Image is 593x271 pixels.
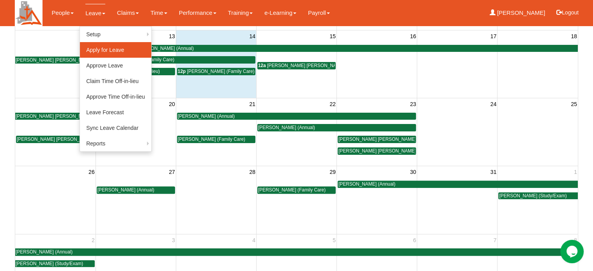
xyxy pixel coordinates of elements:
[248,99,256,109] span: 21
[97,56,255,64] a: Ang [PERSON_NAME] (Family Care)
[15,113,95,120] a: [PERSON_NAME] [PERSON_NAME] (Annual)
[492,236,497,245] span: 7
[228,4,253,22] a: Training
[329,167,336,177] span: 29
[15,248,578,256] a: [PERSON_NAME] (Annual)
[97,46,194,51] span: [PERSON_NAME] [PERSON_NAME] (Annual)
[88,167,96,177] span: 26
[85,4,105,22] a: Leave
[257,186,336,194] a: [PERSON_NAME] (Family Care)
[17,136,113,142] span: [PERSON_NAME] [PERSON_NAME] (Annual)
[560,240,585,263] iframe: chat widget
[97,187,154,193] span: [PERSON_NAME] (Annual)
[15,57,95,64] a: [PERSON_NAME] [PERSON_NAME] (Annual)
[490,167,497,177] span: 31
[257,124,416,131] a: [PERSON_NAME] (Annual)
[187,69,255,74] span: [PERSON_NAME] (Family Care)
[409,32,417,41] span: 16
[97,186,175,194] a: [PERSON_NAME] (Annual)
[16,261,83,266] span: [PERSON_NAME] (Study/Exam)
[258,125,315,130] span: [PERSON_NAME] (Annual)
[490,4,545,22] a: [PERSON_NAME]
[338,181,395,187] span: [PERSON_NAME] (Annual)
[258,187,326,193] span: [PERSON_NAME] (Family Care)
[332,236,336,245] span: 5
[80,89,151,105] a: Approve Time Off-in-lieu
[80,73,151,89] a: Claim Time Off-in-lieu
[178,136,245,142] span: [PERSON_NAME] (Family Care)
[308,4,330,22] a: Payroll
[338,148,436,154] span: [PERSON_NAME] [PERSON_NAME] (Medical)
[338,147,416,155] a: [PERSON_NAME] [PERSON_NAME] (Medical)
[329,99,336,109] span: 22
[15,260,95,267] a: [PERSON_NAME] (Study/Exam)
[80,42,151,58] a: Apply for Leave
[168,32,176,41] span: 13
[251,236,256,245] span: 4
[490,32,497,41] span: 17
[150,4,167,22] a: Time
[16,136,95,143] a: [PERSON_NAME] [PERSON_NAME] (Annual)
[258,63,266,68] span: 12a
[409,99,417,109] span: 23
[338,181,578,188] a: [PERSON_NAME] (Annual)
[177,113,416,120] a: [PERSON_NAME] (Annual)
[177,136,255,143] a: [PERSON_NAME] (Family Care)
[171,236,176,245] span: 3
[178,69,186,74] span: 12p
[573,236,578,245] span: 8
[248,32,256,41] span: 14
[248,167,256,177] span: 28
[573,167,578,177] span: 1
[80,120,151,136] a: Sync Leave Calendar
[80,105,151,120] a: Leave Forecast
[329,32,336,41] span: 15
[551,3,584,22] button: Logout
[80,136,151,151] a: Reports
[409,167,417,177] span: 30
[91,236,96,245] span: 2
[264,4,296,22] a: e-Learning
[570,32,578,41] span: 18
[267,63,365,68] span: [PERSON_NAME] [PERSON_NAME] (Medical)
[570,99,578,109] span: 25
[51,4,74,22] a: People
[338,136,435,142] span: [PERSON_NAME] [PERSON_NAME] (Annual)
[168,99,176,109] span: 20
[117,4,139,22] a: Claims
[338,136,416,143] a: [PERSON_NAME] [PERSON_NAME] (Annual)
[498,192,578,200] a: [PERSON_NAME] (Study/Exam)
[80,58,151,73] a: Approve Leave
[168,167,176,177] span: 27
[178,113,235,119] span: [PERSON_NAME] (Annual)
[257,62,336,69] a: 12a [PERSON_NAME] [PERSON_NAME] (Medical)
[16,113,112,119] span: [PERSON_NAME] [PERSON_NAME] (Annual)
[80,27,151,42] a: Setup
[16,57,112,63] span: [PERSON_NAME] [PERSON_NAME] (Annual)
[16,249,73,255] span: [PERSON_NAME] (Annual)
[490,99,497,109] span: 24
[412,236,417,245] span: 6
[499,193,566,198] span: [PERSON_NAME] (Study/Exam)
[179,4,216,22] a: Performance
[177,68,255,75] a: 12p [PERSON_NAME] (Family Care)
[97,45,578,52] a: [PERSON_NAME] [PERSON_NAME] (Annual)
